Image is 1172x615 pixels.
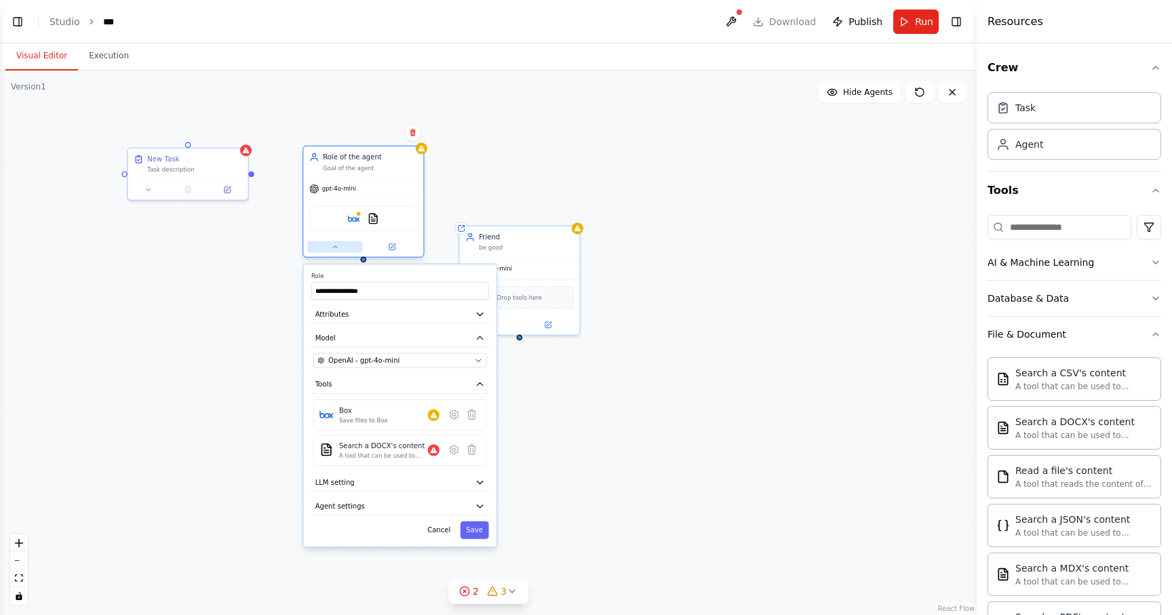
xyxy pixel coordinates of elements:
[996,372,1010,386] img: CSVSearchTool
[313,353,487,368] button: OpenAI - gpt-4o-mini
[11,81,46,92] div: Version 1
[348,213,359,224] img: Box
[996,519,1010,532] img: JSONSearchTool
[996,470,1010,483] img: FileReadTool
[10,534,28,552] button: zoom in
[988,172,1161,210] button: Tools
[988,87,1161,171] div: Crew
[339,416,388,424] div: Save files to Box
[339,452,428,460] div: A tool that can be used to semantic search a query from a DOCX's content.
[988,292,1069,305] div: Database & Data
[478,265,512,273] span: gpt-4o-mini
[315,380,332,389] span: Tools
[448,579,528,604] button: 23
[1015,513,1152,526] div: Search a JSON's content
[1015,415,1152,429] div: Search a DOCX's content
[311,473,489,492] button: LLM setting
[368,213,379,224] img: DOCXSearchTool
[479,233,573,242] div: Friend
[446,441,463,458] button: Configure tool
[5,42,78,71] button: Visual Editor
[78,42,140,71] button: Execution
[1015,479,1152,490] div: A tool that reads the content of a file. To use this tool, provide a 'file_path' parameter with t...
[1015,576,1152,587] div: A tool that can be used to semantic search a query from a MDX's content.
[996,421,1010,435] img: DOCXSearchTool
[520,319,575,330] button: Open in side panel
[819,81,901,103] button: Hide Agents
[328,355,399,365] span: OpenAI - gpt-4o-mini
[497,293,543,302] span: Drop tools here
[1015,528,1152,538] div: A tool that can be used to semantic search a query from a JSON's content.
[127,147,249,200] div: New TaskTask description
[311,330,489,348] button: Model
[50,15,119,28] nav: breadcrumb
[1015,138,1043,151] div: Agent
[456,222,467,234] div: Shared agent from repository
[1015,464,1152,477] div: Read a file's content
[311,376,489,394] button: Tools
[996,568,1010,581] img: MDXSearchTool
[893,9,939,34] button: Run
[50,16,80,27] a: Studio
[988,49,1161,87] button: Crew
[10,534,28,605] div: React Flow controls
[479,244,573,252] div: be good
[10,552,28,570] button: zoom out
[323,153,417,162] div: Role of the agent
[1015,561,1152,575] div: Search a MDX's content
[461,521,489,539] button: Save
[947,12,966,31] button: Hide right sidebar
[323,164,417,172] div: Goal of the agent
[315,501,365,511] span: Agent settings
[1015,381,1152,392] div: A tool that can be used to semantic search a query from a CSV's content.
[311,305,489,323] button: Attributes
[315,477,355,487] span: LLM setting
[938,605,975,612] a: React Flow attribution
[422,521,456,539] button: Cancel
[322,185,356,193] span: gpt-4o-mini
[8,12,27,31] button: Show left sidebar
[988,281,1161,316] button: Database & Data
[463,441,480,458] button: Delete tool
[10,587,28,605] button: toggle interactivity
[827,9,888,34] button: Publish
[10,570,28,587] button: fit view
[404,123,422,141] button: Delete node
[473,584,479,598] span: 2
[988,14,1043,30] h4: Resources
[168,184,209,195] button: No output available
[501,584,507,598] span: 3
[988,317,1161,352] button: File & Document
[446,405,463,423] button: Configure tool
[364,241,419,252] button: Open in side panel
[147,155,179,164] div: New Task
[319,443,333,456] img: DOCXSearchTool
[302,147,425,259] div: Role of the agentGoal of the agentgpt-4o-miniBoxDOCXSearchToolRoleAttributesModelOpenAI - gpt-4o-...
[339,405,388,415] div: Box
[315,309,349,319] span: Attributes
[339,441,428,450] div: Search a DOCX's content
[988,256,1094,269] div: AI & Machine Learning
[147,166,241,174] div: Task description
[848,15,882,28] span: Publish
[458,225,581,335] div: Friendbe goodgpt-4o-miniDrop tools here
[311,498,489,516] button: Agent settings
[1015,101,1036,115] div: Task
[210,184,243,195] button: Open in side panel
[988,328,1066,341] div: File & Document
[843,87,893,98] span: Hide Agents
[319,408,333,421] img: Box
[315,333,336,342] span: Model
[1015,366,1152,380] div: Search a CSV's content
[1015,430,1152,441] div: A tool that can be used to semantic search a query from a DOCX's content.
[915,15,933,28] span: Run
[463,405,480,423] button: Delete tool
[311,272,489,280] label: Role
[988,245,1161,280] button: AI & Machine Learning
